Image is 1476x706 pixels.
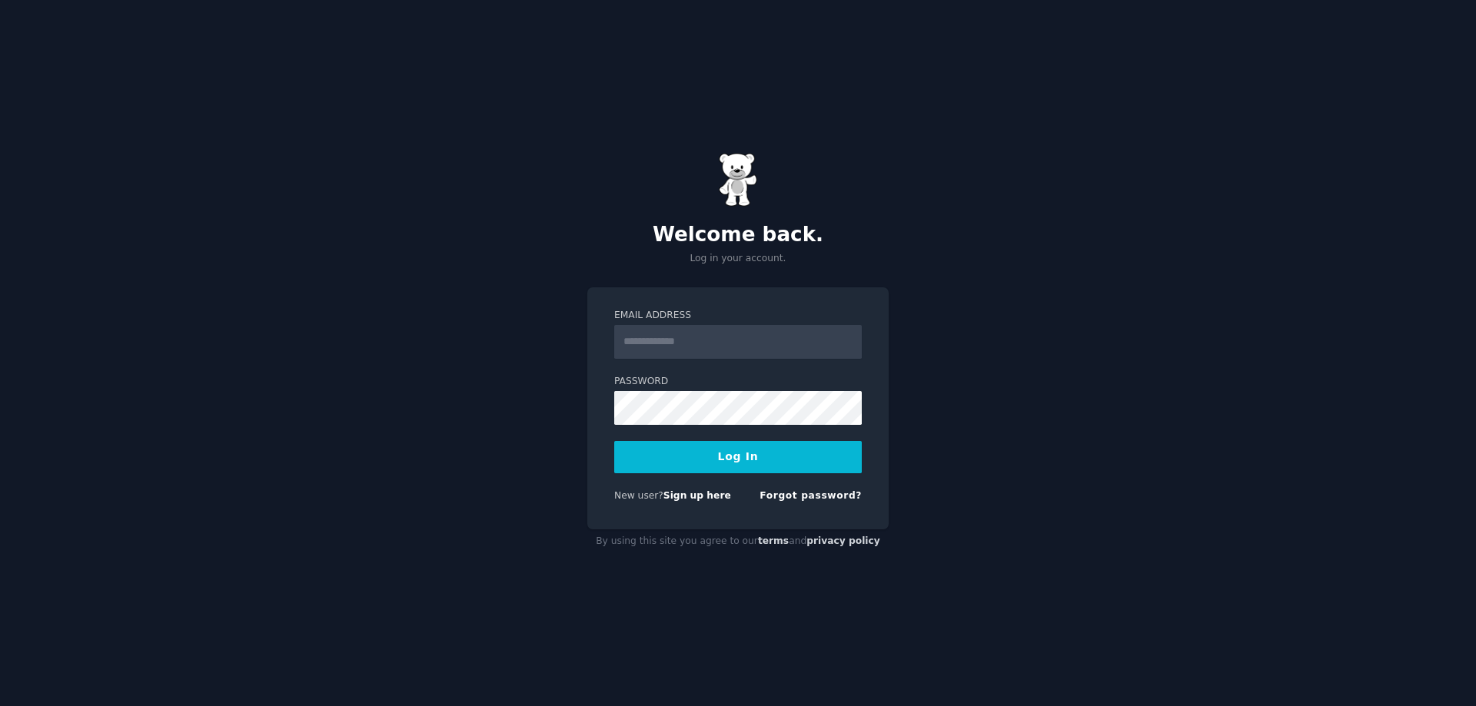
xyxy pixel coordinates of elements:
img: Gummy Bear [719,153,757,207]
label: Password [614,375,862,389]
div: By using this site you agree to our and [587,529,889,554]
a: privacy policy [806,535,880,546]
p: Log in your account. [587,252,889,266]
a: terms [758,535,789,546]
button: Log In [614,441,862,473]
label: Email Address [614,309,862,323]
span: New user? [614,490,663,501]
h2: Welcome back. [587,223,889,247]
a: Sign up here [663,490,731,501]
a: Forgot password? [760,490,862,501]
